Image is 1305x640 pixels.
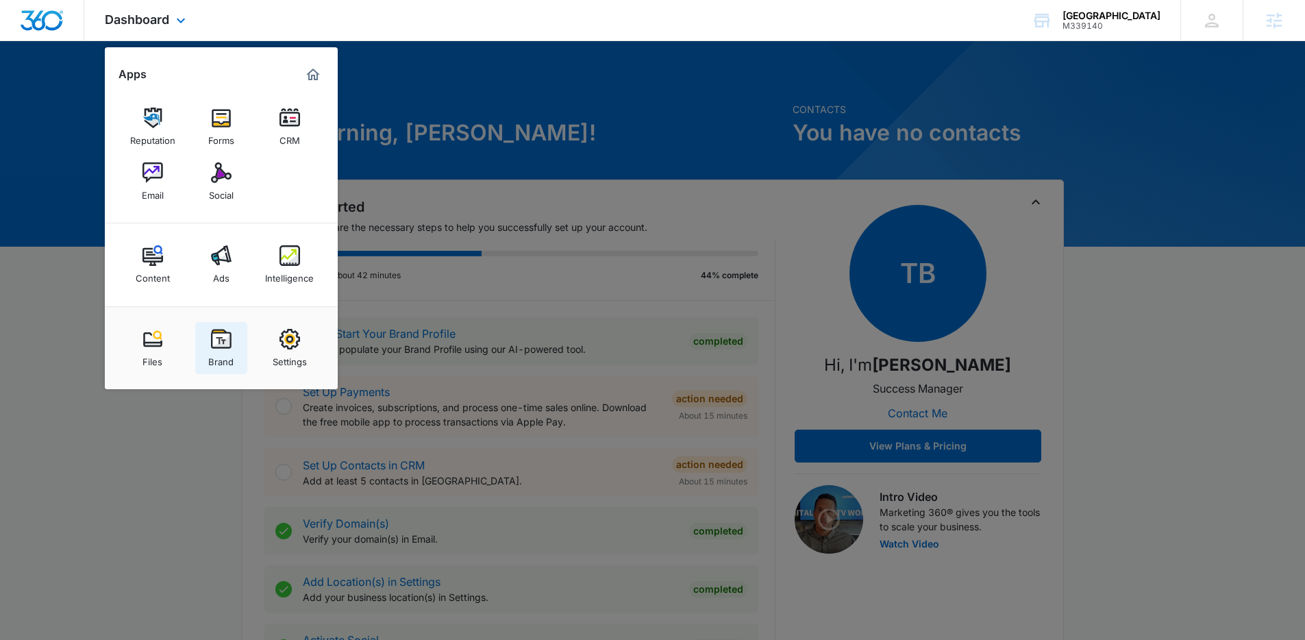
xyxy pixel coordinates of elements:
div: CRM [279,128,300,146]
div: Social [209,183,234,201]
a: Forms [195,101,247,153]
div: Content [136,266,170,284]
h2: Apps [119,68,147,81]
a: Social [195,156,247,208]
div: Reputation [130,128,175,146]
div: account name [1062,10,1160,21]
div: Brand [208,349,234,367]
a: Marketing 360® Dashboard [302,64,324,86]
div: account id [1062,21,1160,31]
a: Ads [195,238,247,291]
a: Email [127,156,179,208]
div: Email [142,183,164,201]
div: Intelligence [265,266,314,284]
span: Dashboard [105,12,169,27]
div: Forms [208,128,234,146]
a: Files [127,322,179,374]
a: Settings [264,322,316,374]
a: Brand [195,322,247,374]
a: CRM [264,101,316,153]
div: Settings [273,349,307,367]
a: Reputation [127,101,179,153]
a: Intelligence [264,238,316,291]
div: Ads [213,266,229,284]
a: Content [127,238,179,291]
div: Files [142,349,162,367]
